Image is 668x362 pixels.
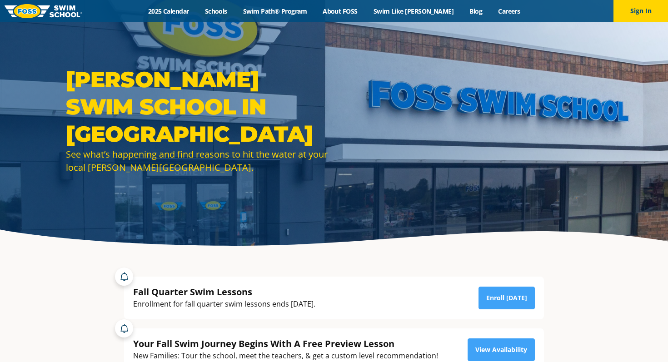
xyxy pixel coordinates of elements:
[66,66,329,148] h1: [PERSON_NAME] Swim School in [GEOGRAPHIC_DATA]
[66,148,329,174] div: See what’s happening and find reasons to hit the water at your local [PERSON_NAME][GEOGRAPHIC_DATA].
[133,286,315,298] div: Fall Quarter Swim Lessons
[197,7,235,15] a: Schools
[490,7,528,15] a: Careers
[479,287,535,309] a: Enroll [DATE]
[133,350,438,362] div: New Families: Tour the school, meet the teachers, & get a custom level recommendation!
[462,7,490,15] a: Blog
[140,7,197,15] a: 2025 Calendar
[315,7,366,15] a: About FOSS
[468,338,535,361] a: View Availability
[5,4,82,18] img: FOSS Swim School Logo
[235,7,314,15] a: Swim Path® Program
[133,337,438,350] div: Your Fall Swim Journey Begins With A Free Preview Lesson
[133,298,315,310] div: Enrollment for fall quarter swim lessons ends [DATE].
[365,7,462,15] a: Swim Like [PERSON_NAME]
